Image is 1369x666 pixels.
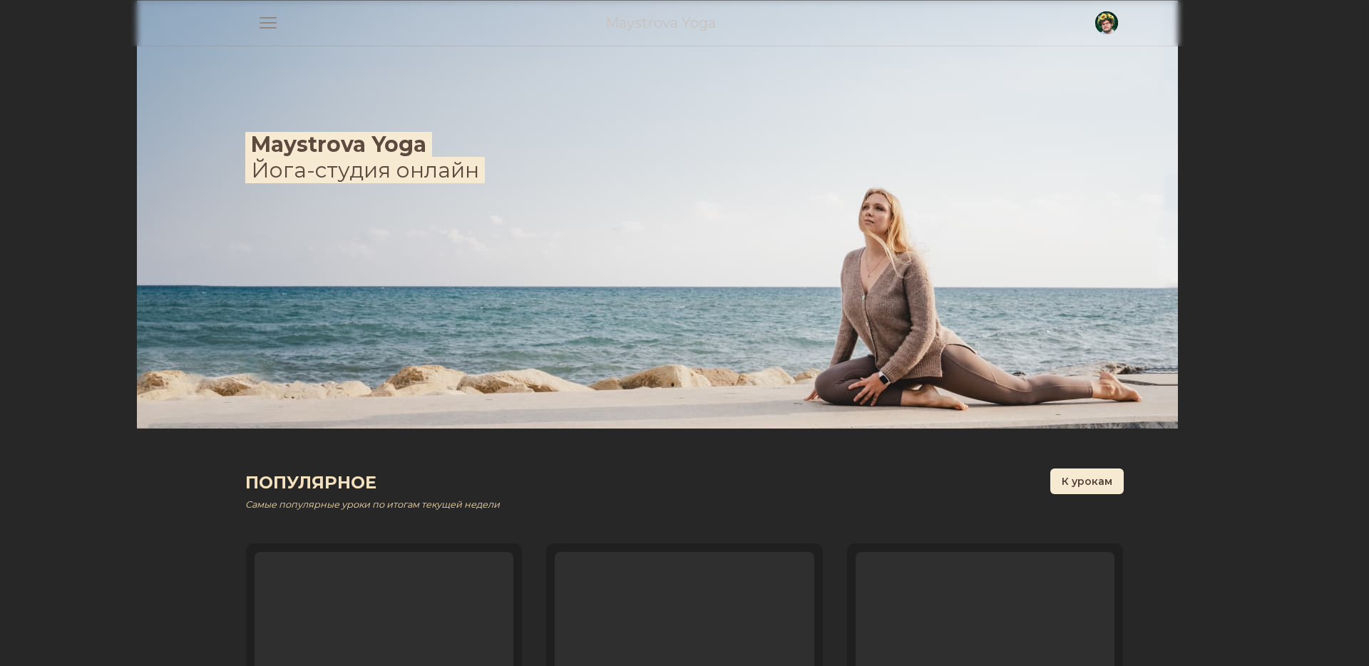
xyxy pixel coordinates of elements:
[245,468,1050,498] h2: Популярное
[1050,468,1124,494] button: К урокам
[137,1,1178,429] img: Kate Maystrova
[605,13,716,33] a: Maystrova Yoga
[245,499,500,510] i: Самые популярные уроки по итогам текущей недели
